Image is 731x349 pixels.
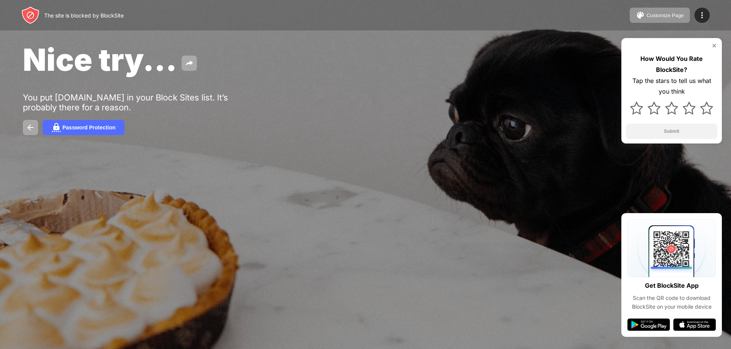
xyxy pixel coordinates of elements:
[52,123,61,132] img: password.svg
[683,102,696,115] img: star.svg
[636,11,645,20] img: pallet.svg
[44,12,124,19] div: The site is blocked by BlockSite
[23,41,177,78] span: Nice try...
[43,120,124,135] button: Password Protection
[627,219,716,277] img: qrcode.svg
[665,102,678,115] img: star.svg
[626,75,717,97] div: Tap the stars to tell us what you think
[62,124,115,131] div: Password Protection
[185,59,194,68] img: share.svg
[626,124,717,139] button: Submit
[627,294,716,311] div: Scan the QR code to download BlockSite on your mobile device
[630,8,690,23] button: Customize Page
[645,280,699,291] div: Get BlockSite App
[626,53,717,75] div: How Would You Rate BlockSite?
[711,43,717,49] img: rate-us-close.svg
[630,102,643,115] img: star.svg
[700,102,713,115] img: star.svg
[21,6,40,24] img: header-logo.svg
[26,123,35,132] img: back.svg
[697,11,707,20] img: menu-icon.svg
[646,13,684,18] div: Customize Page
[23,253,203,340] iframe: Banner
[648,102,661,115] img: star.svg
[673,319,716,331] img: app-store.svg
[627,319,670,331] img: google-play.svg
[23,92,258,112] div: You put [DOMAIN_NAME] in your Block Sites list. It’s probably there for a reason.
